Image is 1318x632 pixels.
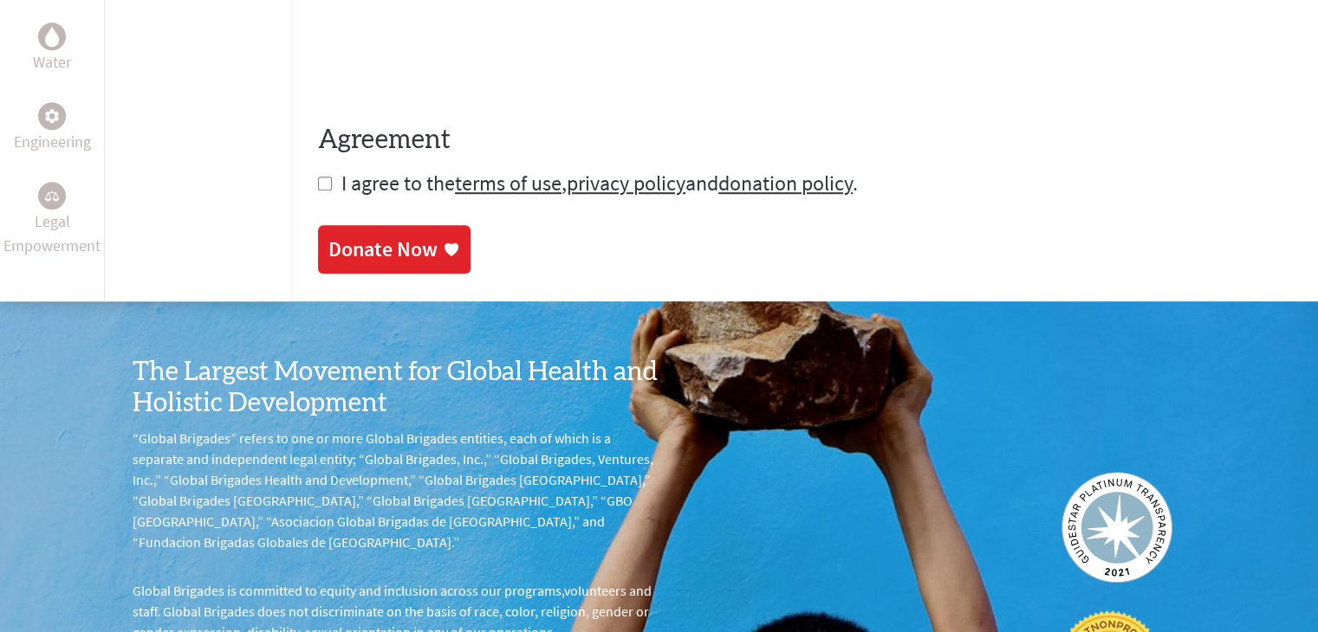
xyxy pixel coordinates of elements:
[1062,472,1172,583] img: Guidestar 2019
[318,23,581,90] iframe: reCAPTCHA
[38,182,66,210] div: Legal Empowerment
[3,182,101,258] a: Legal EmpowermentLegal Empowerment
[38,23,66,50] div: Water
[133,357,659,419] h3: The Largest Movement for Global Health and Holistic Development
[3,210,101,258] p: Legal Empowerment
[133,428,659,552] p: “Global Brigades” refers to one or more Global Brigades entities, each of which is a separate and...
[14,130,91,154] p: Engineering
[455,170,562,197] a: terms of use
[33,23,71,74] a: WaterWater
[45,109,59,123] img: Engineering
[38,102,66,130] div: Engineering
[45,190,59,201] img: Legal Empowerment
[45,27,59,47] img: Water
[14,102,91,154] a: EngineeringEngineering
[33,50,71,74] p: Water
[318,125,1290,156] h4: Agreement
[341,170,858,197] span: I agree to the , and .
[718,170,853,197] a: donation policy
[318,225,471,274] a: Donate Now
[567,170,685,197] a: privacy policy
[328,235,438,263] div: Donate Now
